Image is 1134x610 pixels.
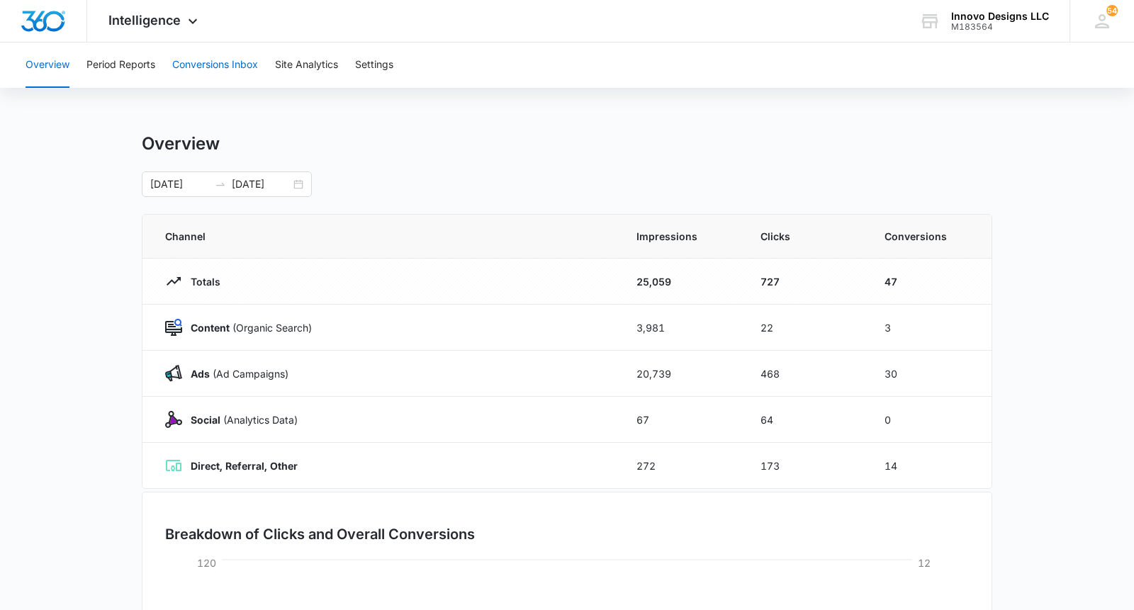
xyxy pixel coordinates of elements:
[275,43,338,88] button: Site Analytics
[868,259,992,305] td: 47
[150,176,209,192] input: Start date
[619,443,743,489] td: 272
[868,397,992,443] td: 0
[182,320,312,335] p: (Organic Search)
[885,229,969,244] span: Conversions
[215,179,226,190] span: to
[743,351,868,397] td: 468
[191,368,210,380] strong: Ads
[1106,5,1118,16] div: notifications count
[619,397,743,443] td: 67
[868,305,992,351] td: 3
[26,43,69,88] button: Overview
[182,274,220,289] p: Totals
[619,259,743,305] td: 25,059
[197,557,216,569] tspan: 120
[86,43,155,88] button: Period Reports
[182,366,288,381] p: (Ad Campaigns)
[165,411,182,428] img: Social
[191,414,220,426] strong: Social
[172,43,258,88] button: Conversions Inbox
[619,305,743,351] td: 3,981
[1106,5,1118,16] span: 54
[165,524,475,545] h3: Breakdown of Clicks and Overall Conversions
[868,443,992,489] td: 14
[165,319,182,336] img: Content
[743,305,868,351] td: 22
[182,412,298,427] p: (Analytics Data)
[142,133,220,154] h1: Overview
[743,443,868,489] td: 173
[215,179,226,190] span: swap-right
[760,229,850,244] span: Clicks
[951,22,1049,32] div: account id
[191,322,230,334] strong: Content
[108,13,181,28] span: Intelligence
[743,259,868,305] td: 727
[868,351,992,397] td: 30
[743,397,868,443] td: 64
[165,365,182,382] img: Ads
[951,11,1049,22] div: account name
[191,460,298,472] strong: Direct, Referral, Other
[232,176,291,192] input: End date
[355,43,393,88] button: Settings
[619,351,743,397] td: 20,739
[918,557,931,569] tspan: 12
[636,229,726,244] span: Impressions
[165,229,602,244] span: Channel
